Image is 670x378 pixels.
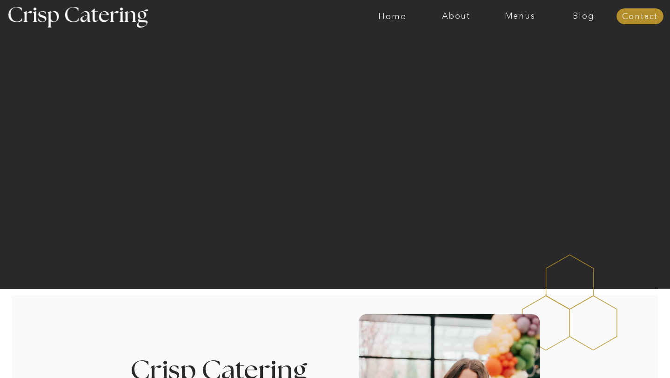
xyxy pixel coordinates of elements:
[577,331,670,378] iframe: podium webchat widget bubble
[488,12,552,21] a: Menus
[424,12,488,21] a: About
[552,12,616,21] a: Blog
[616,12,663,21] a: Contact
[361,12,424,21] a: Home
